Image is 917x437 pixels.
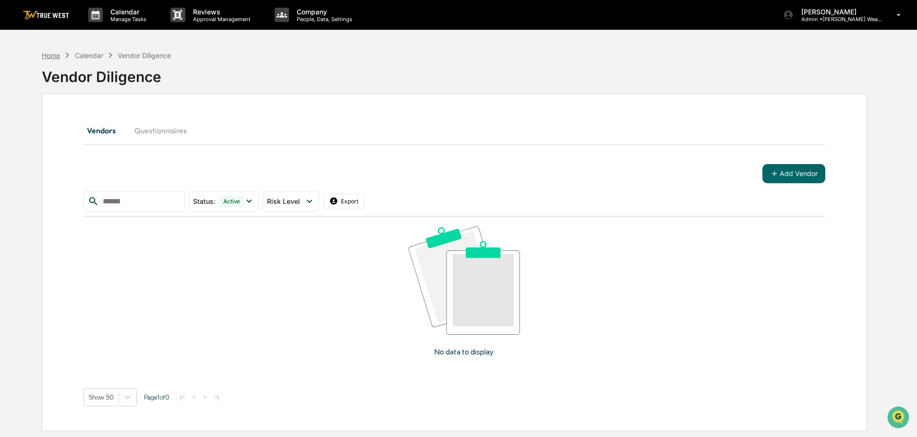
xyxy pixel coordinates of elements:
[794,8,883,16] p: [PERSON_NAME]
[43,73,157,83] div: Start new chat
[84,119,825,142] div: secondary tabs example
[289,16,357,23] p: People, Data, Settings
[84,119,127,142] button: Vendors
[794,16,883,23] p: Admin • [PERSON_NAME] Wealth Management
[6,211,64,228] a: 🔎Data Lookup
[10,106,64,114] div: Past conversations
[149,105,175,116] button: See all
[85,130,105,138] span: [DATE]
[30,156,78,164] span: [PERSON_NAME]
[80,156,83,164] span: •
[43,83,132,91] div: We're available if you need us!
[189,393,199,401] button: <
[289,8,357,16] p: Company
[434,347,494,356] p: No data to display
[80,130,83,138] span: •
[211,393,222,401] button: >|
[42,60,867,85] div: Vendor Diligence
[68,237,116,245] a: Powered byPylon
[163,76,175,88] button: Start new chat
[79,196,119,206] span: Attestations
[19,214,60,224] span: Data Lookup
[70,197,77,205] div: 🗄️
[193,197,216,205] span: Status :
[10,147,25,163] img: Tammy Steffen
[177,393,188,401] button: |<
[127,119,194,142] button: Questionnaires
[10,197,17,205] div: 🖐️
[6,192,66,210] a: 🖐️Preclearance
[10,121,25,137] img: Tammy Steffen
[10,73,27,91] img: 1746055101610-c473b297-6a78-478c-a979-82029cc54cd1
[118,51,171,59] div: Vendor Diligence
[219,196,244,207] div: Active
[409,226,520,335] img: No data
[185,8,255,16] p: Reviews
[762,164,825,183] button: Add Vendor
[200,393,210,401] button: >
[10,215,17,223] div: 🔎
[75,51,103,59] div: Calendar
[19,196,62,206] span: Preclearance
[96,238,116,245] span: Pylon
[66,192,123,210] a: 🗄️Attestations
[30,130,78,138] span: [PERSON_NAME]
[144,393,169,401] span: Page 1 of 0
[20,73,37,91] img: 8933085812038_c878075ebb4cc5468115_72.jpg
[185,16,255,23] p: Approval Management
[103,8,151,16] p: Calendar
[886,405,912,431] iframe: Open customer support
[85,156,105,164] span: [DATE]
[42,51,60,59] div: Home
[267,197,300,205] span: Risk Level
[323,194,365,209] button: Export
[103,16,151,23] p: Manage Tasks
[10,20,175,35] p: How can we help?
[23,11,69,20] img: logo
